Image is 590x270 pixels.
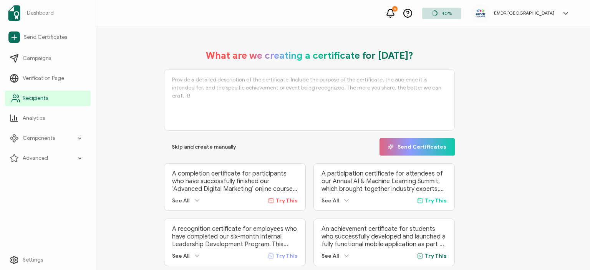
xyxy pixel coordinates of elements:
button: Send Certificates [380,138,455,156]
a: Analytics [5,111,91,126]
span: Analytics [23,114,45,122]
button: Skip and create manually [164,138,244,156]
span: See All [322,197,339,204]
a: Send Certificates [5,28,91,46]
p: A recognition certificate for employees who have completed our six-month internal Leadership Deve... [172,225,297,248]
span: Send Certificates [24,33,67,41]
span: Try This [276,197,298,204]
a: Recipients [5,91,91,106]
iframe: Chat Widget [462,184,590,270]
span: Advanced [23,154,48,162]
h5: EMDR [GEOGRAPHIC_DATA] [494,10,554,16]
a: Settings [5,252,91,268]
h1: What are we creating a certificate for [DATE]? [206,50,413,61]
a: Campaigns [5,51,91,66]
span: Dashboard [27,9,54,17]
p: An achievement certificate for students who successfully developed and launched a fully functiona... [322,225,447,248]
img: sertifier-logomark-colored.svg [8,5,20,21]
span: Try This [425,253,447,259]
span: 40% [441,10,452,16]
span: Components [23,134,55,142]
span: Try This [276,253,298,259]
span: Send Certificates [388,144,446,150]
a: Verification Page [5,71,91,86]
p: A completion certificate for participants who have successfully finished our ‘Advanced Digital Ma... [172,170,297,193]
span: See All [172,197,189,204]
div: 3 [392,6,398,12]
img: 2b48e83a-b412-4013-82c0-b9b806b5185a.png [475,8,486,18]
span: Settings [23,256,43,264]
span: Recipients [23,94,48,102]
span: See All [322,253,339,259]
a: Dashboard [5,2,91,24]
p: A participation certificate for attendees of our Annual AI & Machine Learning Summit, which broug... [322,170,447,193]
span: Verification Page [23,75,64,82]
span: Campaigns [23,55,51,62]
span: Skip and create manually [172,144,236,150]
span: See All [172,253,189,259]
span: Try This [425,197,447,204]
